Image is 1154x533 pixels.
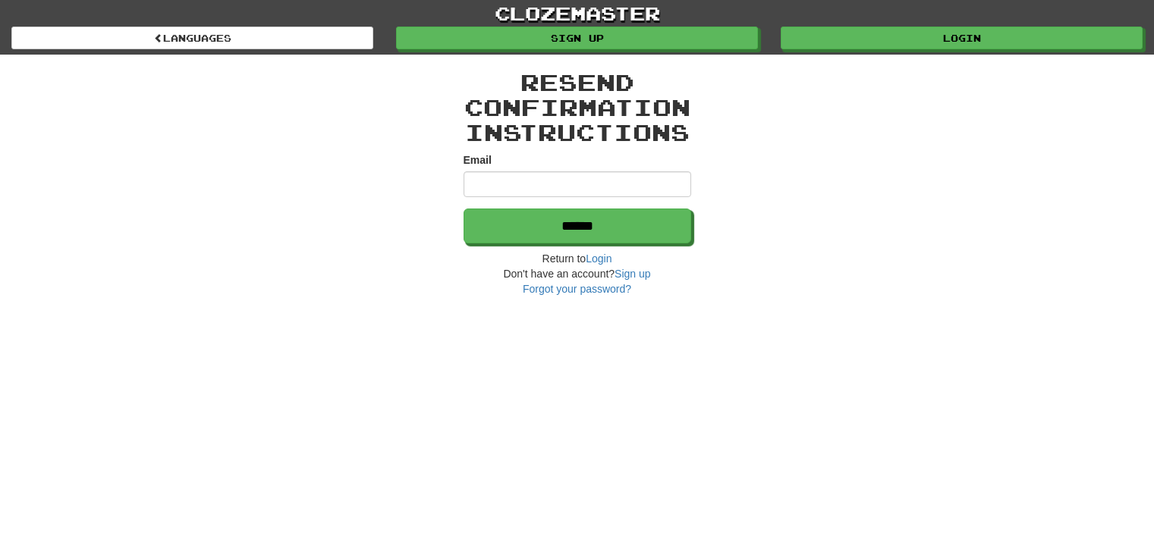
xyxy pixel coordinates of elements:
a: Forgot your password? [523,283,631,295]
a: Login [781,27,1143,49]
a: Languages [11,27,373,49]
label: Email [464,152,492,168]
a: Sign up [615,268,650,280]
a: Sign up [396,27,758,49]
a: Login [586,252,612,265]
h2: Resend confirmation instructions [464,70,691,145]
div: Return to Don't have an account? [464,251,691,296]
